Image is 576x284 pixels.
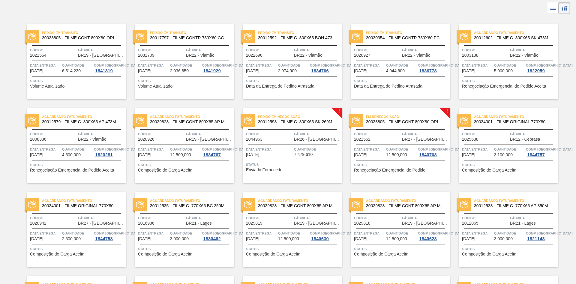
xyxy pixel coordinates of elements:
[246,237,259,241] span: 14/10/2025
[474,204,553,208] span: 30012533 - FILME C. 770X65 AP 350ML C12 429
[354,69,367,73] span: 03/10/2025
[386,230,417,236] span: Quantidade
[78,47,124,53] span: Fábrica
[246,84,314,88] span: Data da Entrega do Pedido Atrasada
[352,117,360,124] img: status
[234,192,342,267] a: statusAguardando Faturamento30029828 - FILME CONT 800X65 AP MP 473 C12 429Código2029819FábricaBR1...
[94,62,140,68] span: Comp. Carga
[138,62,169,68] span: Data Entrega
[244,201,252,208] img: status
[126,192,234,267] a: statusAguardando Faturamento30012535 - FILME C. 770X65 BC 350ML C12 429Código2016936FábricaBR21 -...
[354,153,367,157] span: 13/10/2025
[354,47,400,53] span: Código
[462,146,493,152] span: Data Entrega
[30,137,46,142] span: 2008336
[246,162,340,168] span: Status
[138,53,154,58] span: 2031709
[30,78,124,84] span: Status
[244,33,252,40] img: status
[138,69,151,73] span: 02/10/2025
[246,252,300,256] span: Composição de Carga Aceita
[402,215,448,221] span: Fábrica
[186,215,232,221] span: Fábrica
[354,137,370,142] span: 2021552
[494,230,525,236] span: Quantidade
[402,221,448,226] span: BR19 - Nova Rio
[150,36,229,40] span: 30017797 - FILME CONTR 780X60 GCA ZERO 350ML NIV22
[42,30,126,36] span: Pedido em Trânsito
[278,62,309,68] span: Quantidade
[418,152,438,157] div: 1840708
[450,24,558,99] a: statusAguardando Faturamento30012602 - FILME C. 800X65 SK 473ML C12 429Código2003138FábricaBR22 -...
[138,215,184,221] span: Código
[386,153,407,157] span: 12.500,000
[138,84,172,88] span: Volume Atualizado
[246,152,259,157] span: 11/10/2025
[278,69,297,73] span: 2.974,900
[402,137,448,142] span: BR27 - Nova Minas
[354,162,448,168] span: Status
[460,201,468,208] img: status
[30,162,124,168] span: Status
[294,53,322,58] span: BR22 - Viamão
[62,237,81,241] span: 2.500,000
[78,131,124,137] span: Fábrica
[244,117,252,124] img: status
[494,237,513,241] span: 3.000,000
[510,215,556,221] span: Fábrica
[366,204,445,208] span: 30029828 - FILME CONT 800X65 AP MP 473 C12 429
[30,62,61,68] span: Data Entrega
[138,252,192,256] span: Composição de Carga Aceita
[474,120,553,124] span: 30034001 - FILME ORIGINAL 770X80 350X12 MP
[462,153,475,157] span: 13/10/2025
[62,153,81,157] span: 4.500,000
[418,236,438,241] div: 1840628
[94,230,140,236] span: Comp. Carga
[186,131,232,137] span: Fábrica
[138,221,154,226] span: 2016936
[366,120,445,124] span: 30033805 - FILME CONT 800X80 ORIG 473 MP C12 429
[246,69,259,73] span: 03/10/2025
[94,152,114,157] div: 1820281
[258,120,337,124] span: 30012598 - FILME C. 800X65 SK 269ML C15 429
[94,68,114,73] div: 1841819
[136,33,144,40] img: status
[30,246,124,252] span: Status
[294,131,340,137] span: Fábrica
[138,137,154,142] span: 2020926
[474,198,558,204] span: Aguardando Faturamento
[462,53,478,58] span: 2003138
[234,24,342,99] a: statusPedido em Trânsito30012592 - FILME C. 800X65 BOH 473ML C12 429Código2022696FábricaBR22 - Vi...
[138,153,151,157] span: 10/10/2025
[246,146,292,152] span: Data Entrega
[62,230,93,236] span: Quantidade
[526,230,556,241] a: Comp. [GEOGRAPHIC_DATA]1821143
[418,62,464,68] span: Comp. Carga
[354,168,425,172] span: Renegociação Emergencial de Pedido
[386,69,405,73] span: 4.044,600
[494,153,513,157] span: 3.100,000
[418,146,464,152] span: Comp. Carga
[402,131,448,137] span: Fábrica
[386,237,407,241] span: 12.500,000
[246,137,262,142] span: 2044963
[202,152,222,157] div: 1834767
[186,221,212,226] span: BR21 - Lages
[310,62,340,73] a: Comp. [GEOGRAPHIC_DATA]1834766
[28,201,36,208] img: status
[310,62,356,68] span: Comp. Carga
[354,62,385,68] span: Data Entrega
[366,36,445,40] span: 30030354 - FILME CONTR 780X60 PC LT350 NIV24
[136,117,144,124] img: status
[526,68,546,73] div: 1822059
[450,108,558,183] a: statusAguardando Faturamento30034001 - FILME ORIGINAL 770X80 350X12 MPCódigo2025638FábricaBR12 - ...
[510,47,556,53] span: Fábrica
[246,215,292,221] span: Código
[202,236,222,241] div: 1830462
[258,30,342,36] span: Pedido em Trânsito
[138,47,184,53] span: Código
[526,62,556,73] a: Comp. [GEOGRAPHIC_DATA]1822059
[30,69,43,73] span: 26/09/2025
[462,62,493,68] span: Data Entrega
[202,62,232,73] a: Comp. [GEOGRAPHIC_DATA]1841929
